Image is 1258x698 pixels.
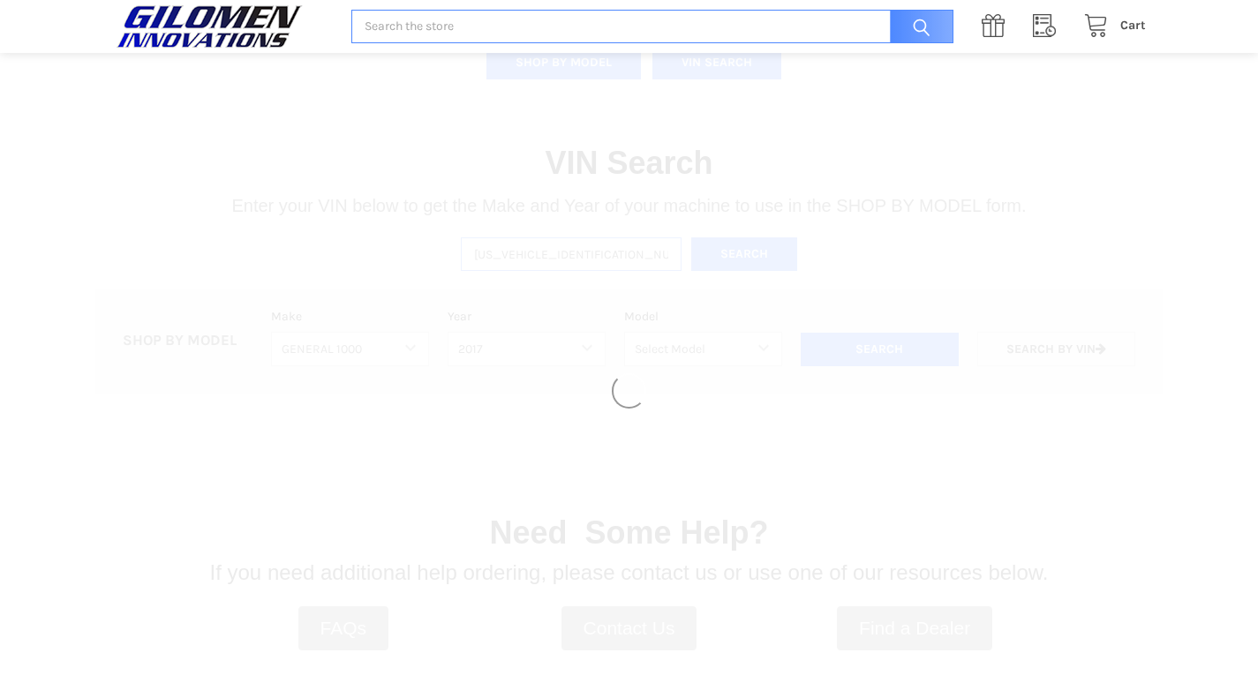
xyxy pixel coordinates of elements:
[112,4,333,49] a: GILOMEN INNOVATIONS
[1120,18,1146,33] span: Cart
[351,10,953,44] input: Search the store
[881,10,953,44] input: Search
[112,4,306,49] img: GILOMEN INNOVATIONS
[1074,15,1146,37] a: Cart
